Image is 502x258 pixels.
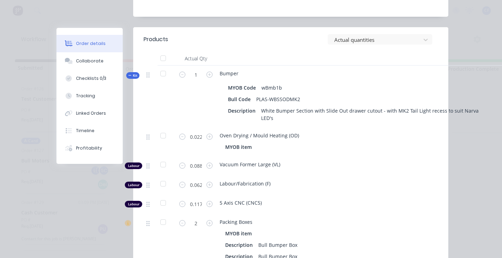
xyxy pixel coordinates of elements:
div: Profitability [76,145,102,151]
div: Labour [125,182,142,188]
div: MYOB item [225,142,254,152]
div: Order details [76,40,106,47]
span: Kit [128,73,137,78]
div: Labour [125,162,142,169]
span: Bumper [220,70,238,77]
button: Tracking [56,87,123,105]
span: 5 Axis CNC (CNC5) [220,199,262,206]
div: Timeline [76,128,94,134]
div: Description [228,106,258,116]
div: MYOB item [225,228,254,238]
span: Labour/Fabrication (F) [220,180,271,187]
div: Bull Code [228,94,253,104]
div: PLAS-WBSSODMK2 [253,94,303,104]
span: Vacuum Former Large (VL) [220,161,280,168]
div: MYOB Code [228,83,259,93]
div: Tracking [76,93,95,99]
span: Packing Boxes [220,219,252,225]
div: Linked Orders [76,110,106,116]
div: Products [144,35,168,44]
div: Checklists 0/3 [76,75,106,82]
button: Kit [126,72,139,79]
div: White Bumper Section with Slide Out drawer cutout - with MK2 Tail Light recess to suit Narva LED's [258,106,485,123]
div: Bull Bumper Box [256,240,300,250]
div: Collaborate [76,58,104,64]
div: wBmb1b [259,83,285,93]
button: Checklists 0/3 [56,70,123,87]
div: Description [225,240,256,250]
button: Linked Orders [56,105,123,122]
button: Timeline [56,122,123,139]
span: Oven Drying / Mould Heating (OD) [220,132,299,139]
button: Collaborate [56,52,123,70]
div: Actual Qty [175,52,217,66]
button: Order details [56,35,123,52]
button: Profitability [56,139,123,157]
div: Labour [125,201,142,207]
